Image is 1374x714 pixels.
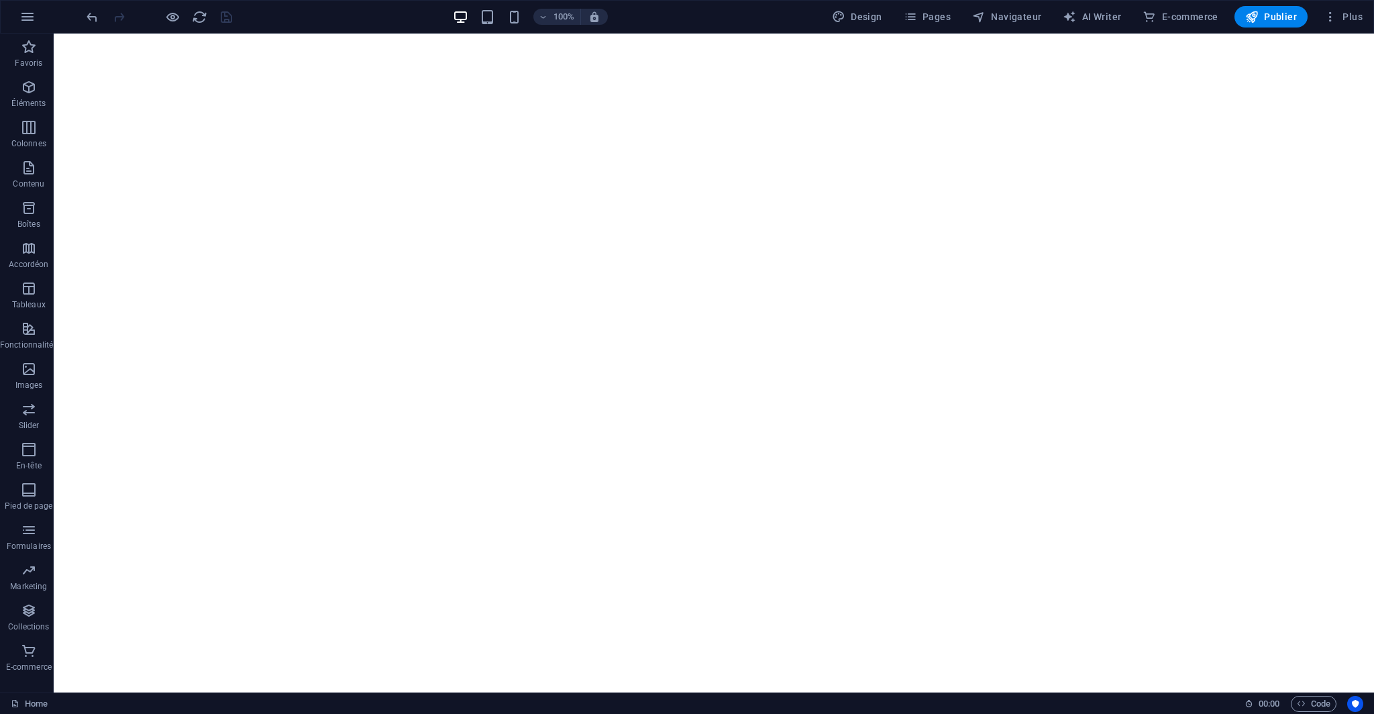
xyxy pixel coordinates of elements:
p: Éléments [11,98,46,109]
p: Pied de page [5,501,52,511]
span: Navigateur [972,10,1041,23]
p: Images [15,380,43,391]
p: Favoris [15,58,42,68]
span: Pages [904,10,951,23]
p: Contenu [13,178,44,189]
h6: 100% [553,9,575,25]
button: Plus [1318,6,1368,28]
button: Code [1291,696,1336,712]
p: Marketing [10,581,47,592]
button: Navigateur [967,6,1047,28]
span: Publier [1245,10,1297,23]
p: Collections [8,621,49,632]
p: Slider [19,420,40,431]
button: AI Writer [1057,6,1126,28]
p: Tableaux [12,299,46,310]
button: E-commerce [1137,6,1223,28]
p: En-tête [16,460,42,471]
span: Code [1297,696,1330,712]
div: Design (Ctrl+Alt+Y) [827,6,888,28]
button: Usercentrics [1347,696,1363,712]
p: Accordéon [9,259,48,270]
button: Publier [1234,6,1308,28]
i: Lors du redimensionnement, ajuster automatiquement le niveau de zoom en fonction de l'appareil sé... [588,11,600,23]
button: Pages [898,6,956,28]
i: Actualiser la page [192,9,207,25]
h6: Durée de la session [1245,696,1280,712]
span: E-commerce [1143,10,1218,23]
p: E-commerce [6,662,52,672]
span: Design [832,10,882,23]
span: : [1268,699,1270,709]
p: Formulaires [7,541,51,552]
p: Boîtes [17,219,40,229]
p: Colonnes [11,138,46,149]
a: Cliquez pour annuler la sélection. Double-cliquez pour ouvrir Pages. [11,696,48,712]
span: Plus [1324,10,1363,23]
span: 00 00 [1259,696,1279,712]
button: 100% [533,9,581,25]
button: reload [191,9,207,25]
button: undo [84,9,100,25]
span: AI Writer [1063,10,1121,23]
i: Annuler : menu-padding ((1rem 0rem 1rem 1rem, null, null) -> (1rem 1rem 1rem 1rem, null, null)) (... [85,9,100,25]
button: Cliquez ici pour quitter le mode Aperçu et poursuivre l'édition. [164,9,180,25]
button: Design [827,6,888,28]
